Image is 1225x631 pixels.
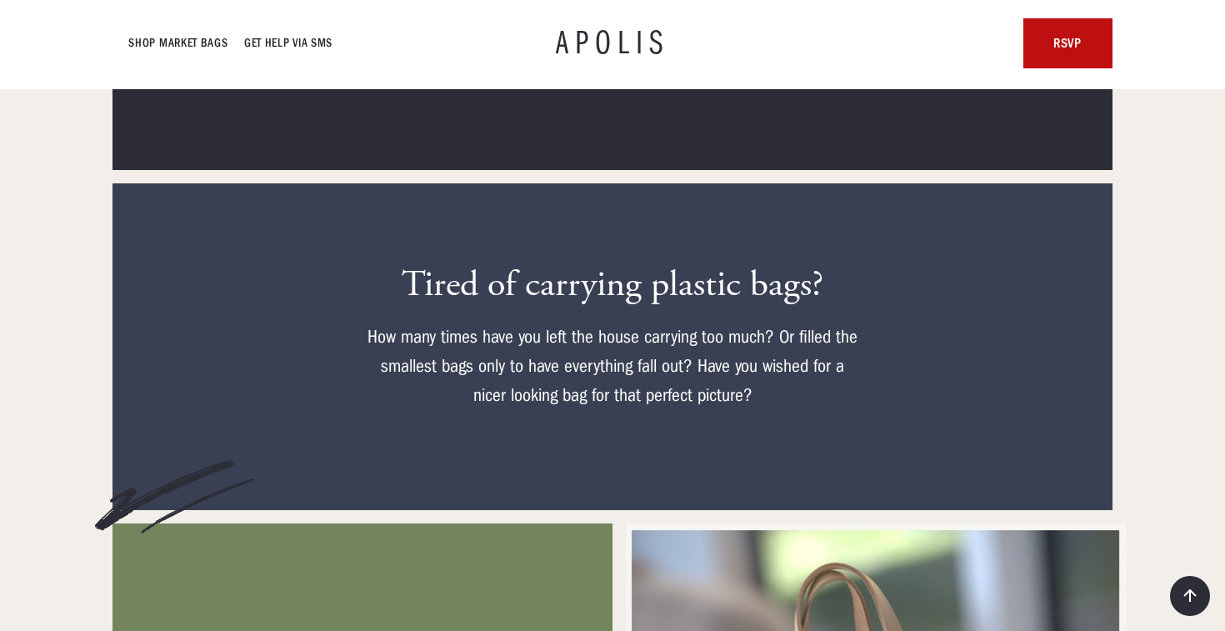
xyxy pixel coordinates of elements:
a: GET HELP VIA SMS [245,33,333,53]
a: rsvp [1023,18,1112,68]
a: Shop Market bags [129,33,228,53]
h3: Tired of carrying plastic bags? [362,263,862,308]
a: APOLIS [556,27,669,60]
p: How many times have you left the house carrying too much? Or filled the smallest bags only to hav... [362,323,862,410]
